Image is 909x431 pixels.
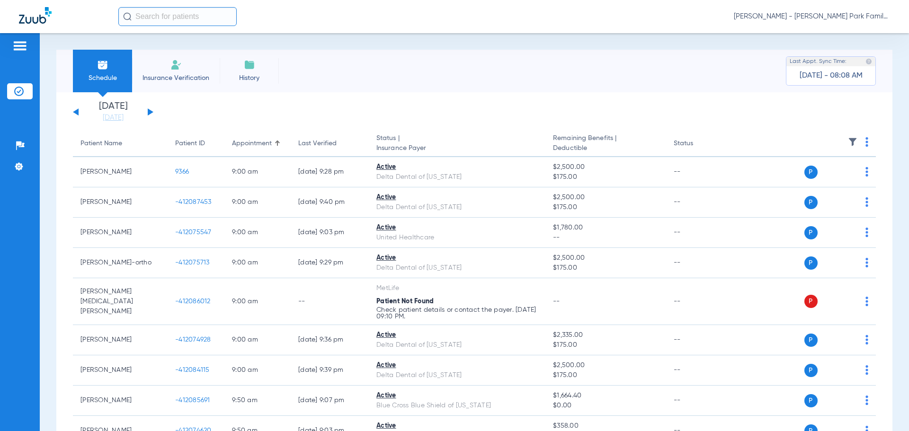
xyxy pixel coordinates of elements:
[291,157,369,187] td: [DATE] 9:28 PM
[804,364,818,377] span: P
[224,278,291,325] td: 9:00 AM
[175,298,211,305] span: -412086012
[553,172,658,182] span: $175.00
[553,421,658,431] span: $358.00
[227,73,272,83] span: History
[175,139,205,149] div: Patient ID
[553,361,658,370] span: $2,500.00
[804,196,818,209] span: P
[666,325,730,355] td: --
[291,278,369,325] td: --
[291,386,369,416] td: [DATE] 9:07 PM
[553,253,658,263] span: $2,500.00
[224,386,291,416] td: 9:50 AM
[804,295,818,308] span: P
[376,263,538,273] div: Delta Dental of [US_STATE]
[790,57,847,66] span: Last Appt. Sync Time:
[376,162,538,172] div: Active
[73,355,168,386] td: [PERSON_NAME]
[123,12,132,21] img: Search Icon
[298,139,337,149] div: Last Verified
[553,223,658,233] span: $1,780.00
[553,391,658,401] span: $1,664.40
[666,248,730,278] td: --
[804,334,818,347] span: P
[734,12,890,21] span: [PERSON_NAME] - [PERSON_NAME] Park Family Dentistry
[291,355,369,386] td: [DATE] 9:39 PM
[175,259,210,266] span: -412075713
[865,365,868,375] img: group-dot-blue.svg
[80,139,122,149] div: Patient Name
[800,71,863,80] span: [DATE] - 08:08 AM
[865,137,868,147] img: group-dot-blue.svg
[376,253,538,263] div: Active
[175,229,212,236] span: -412075547
[80,139,160,149] div: Patient Name
[232,139,272,149] div: Appointment
[175,199,212,205] span: -412087453
[865,58,872,65] img: last sync help info
[85,102,142,123] li: [DATE]
[291,325,369,355] td: [DATE] 9:36 PM
[666,187,730,218] td: --
[666,355,730,386] td: --
[291,248,369,278] td: [DATE] 9:29 PM
[553,370,658,380] span: $175.00
[666,131,730,157] th: Status
[118,7,237,26] input: Search for patients
[224,355,291,386] td: 9:00 AM
[85,113,142,123] a: [DATE]
[97,59,108,70] img: Schedule
[545,131,666,157] th: Remaining Benefits |
[666,157,730,187] td: --
[376,283,538,293] div: MetLife
[865,167,868,176] img: group-dot-blue.svg
[553,298,560,305] span: --
[376,361,538,370] div: Active
[298,139,361,149] div: Last Verified
[553,330,658,340] span: $2,335.00
[666,386,730,416] td: --
[224,248,291,278] td: 9:00 AM
[376,202,538,212] div: Delta Dental of [US_STATE]
[376,370,538,380] div: Delta Dental of [US_STATE]
[376,421,538,431] div: Active
[291,187,369,218] td: [DATE] 9:40 PM
[73,386,168,416] td: [PERSON_NAME]
[804,256,818,270] span: P
[224,187,291,218] td: 9:00 AM
[139,73,213,83] span: Insurance Verification
[666,218,730,248] td: --
[865,335,868,344] img: group-dot-blue.svg
[376,307,538,320] p: Check patient details or contact the payer. [DATE] 09:10 PM.
[553,233,658,243] span: --
[804,166,818,179] span: P
[553,263,658,273] span: $175.00
[553,162,658,172] span: $2,500.00
[175,139,217,149] div: Patient ID
[804,226,818,239] span: P
[232,139,283,149] div: Appointment
[376,330,538,340] div: Active
[376,401,538,411] div: Blue Cross Blue Shield of [US_STATE]
[376,340,538,350] div: Delta Dental of [US_STATE]
[369,131,545,157] th: Status |
[804,394,818,407] span: P
[73,218,168,248] td: [PERSON_NAME]
[865,228,868,237] img: group-dot-blue.svg
[865,258,868,267] img: group-dot-blue.svg
[175,367,210,373] span: -412084115
[73,325,168,355] td: [PERSON_NAME]
[73,248,168,278] td: [PERSON_NAME]-ortho
[224,157,291,187] td: 9:00 AM
[244,59,255,70] img: History
[376,143,538,153] span: Insurance Payer
[553,340,658,350] span: $175.00
[73,278,168,325] td: [PERSON_NAME] [MEDICAL_DATA][PERSON_NAME]
[224,218,291,248] td: 9:00 AM
[553,202,658,212] span: $175.00
[376,223,538,233] div: Active
[865,396,868,405] img: group-dot-blue.svg
[224,325,291,355] td: 9:00 AM
[19,7,52,24] img: Zuub Logo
